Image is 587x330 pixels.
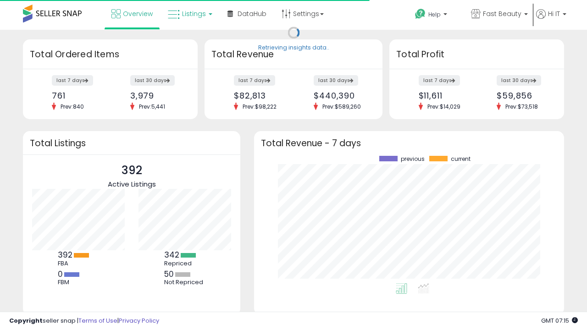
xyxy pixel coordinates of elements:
[238,9,266,18] span: DataHub
[58,249,72,260] b: 392
[497,91,548,100] div: $59,856
[234,91,287,100] div: $82,813
[123,9,153,18] span: Overview
[119,316,159,325] a: Privacy Policy
[108,162,156,179] p: 392
[9,317,159,325] div: seller snap | |
[415,8,426,20] i: Get Help
[258,44,329,52] div: Retrieving insights data..
[164,279,205,286] div: Not Repriced
[396,48,557,61] h3: Total Profit
[536,9,566,30] a: Hi IT
[58,279,99,286] div: FBM
[408,1,463,30] a: Help
[164,249,179,260] b: 342
[541,316,578,325] span: 2025-10-6 07:15 GMT
[164,269,174,280] b: 50
[501,103,543,110] span: Prev: $73,518
[483,9,521,18] span: Fast Beauty
[234,75,275,86] label: last 7 days
[401,156,425,162] span: previous
[52,75,93,86] label: last 7 days
[548,9,560,18] span: Hi IT
[56,103,89,110] span: Prev: 840
[30,48,191,61] h3: Total Ordered Items
[9,316,43,325] strong: Copyright
[497,75,541,86] label: last 30 days
[108,179,156,189] span: Active Listings
[419,75,460,86] label: last 7 days
[58,269,63,280] b: 0
[58,260,99,267] div: FBA
[423,103,465,110] span: Prev: $14,029
[182,9,206,18] span: Listings
[78,316,117,325] a: Terms of Use
[314,75,358,86] label: last 30 days
[238,103,281,110] span: Prev: $98,222
[314,91,366,100] div: $440,390
[164,260,205,267] div: Repriced
[134,103,170,110] span: Prev: 5,441
[52,91,103,100] div: 761
[211,48,376,61] h3: Total Revenue
[30,140,233,147] h3: Total Listings
[130,91,182,100] div: 3,979
[419,91,470,100] div: $11,611
[130,75,175,86] label: last 30 days
[451,156,471,162] span: current
[318,103,365,110] span: Prev: $589,260
[261,140,557,147] h3: Total Revenue - 7 days
[428,11,441,18] span: Help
